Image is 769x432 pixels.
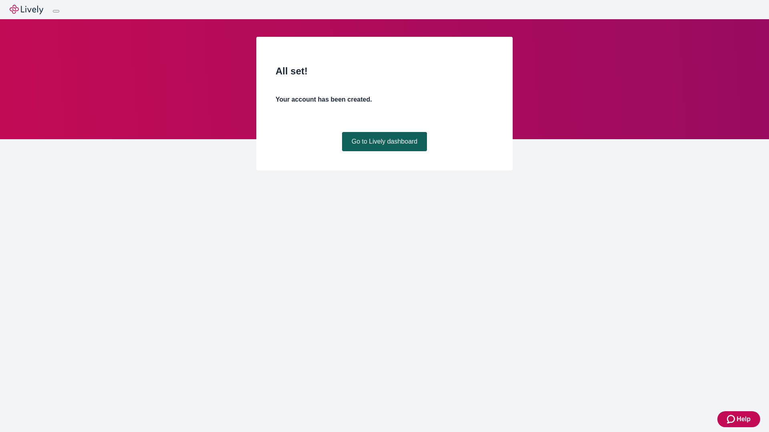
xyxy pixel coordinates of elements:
img: Lively [10,5,43,14]
h2: All set! [276,64,493,78]
a: Go to Lively dashboard [342,132,427,151]
h4: Your account has been created. [276,95,493,104]
button: Log out [53,10,59,12]
button: Zendesk support iconHelp [717,411,760,427]
svg: Zendesk support icon [727,414,737,424]
span: Help [737,414,751,424]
